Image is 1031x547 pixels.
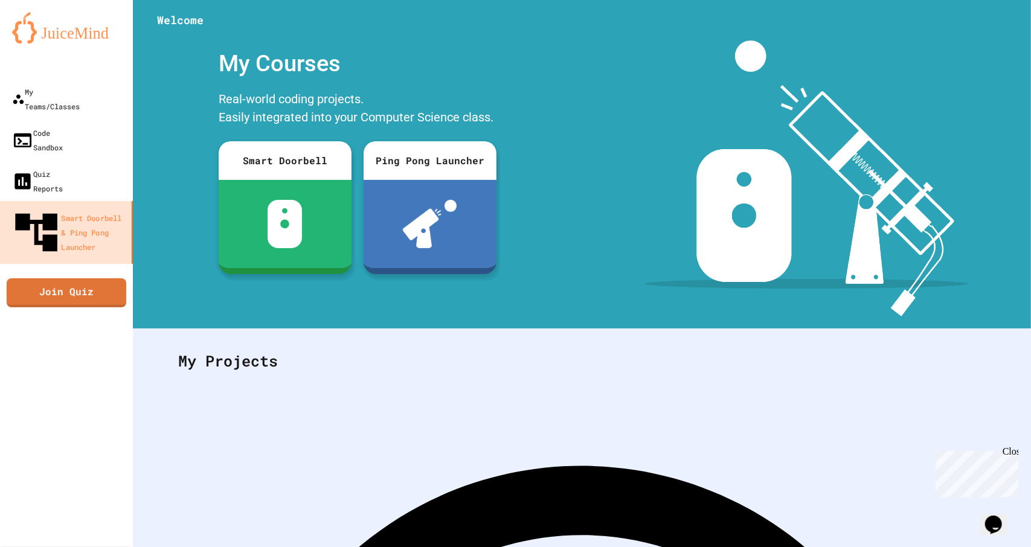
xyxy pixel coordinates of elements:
[5,5,83,77] div: Chat with us now!Close
[403,200,457,248] img: ppl-with-ball.png
[980,499,1019,535] iframe: chat widget
[364,141,496,180] div: Ping Pong Launcher
[12,12,121,43] img: logo-orange.svg
[166,337,998,385] div: My Projects
[213,87,503,132] div: Real-world coding projects. Easily integrated into your Computer Science class.
[644,40,968,316] img: banner-image-my-projects.png
[268,200,302,248] img: sdb-white.svg
[12,126,63,155] div: Code Sandbox
[219,141,352,180] div: Smart Doorbell
[11,207,126,257] div: Smart Doorbell & Ping Pong Launcher
[12,167,63,196] div: Quiz Reports
[12,85,80,114] div: My Teams/Classes
[931,446,1019,497] iframe: chat widget
[213,40,503,87] div: My Courses
[7,278,126,307] a: Join Quiz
